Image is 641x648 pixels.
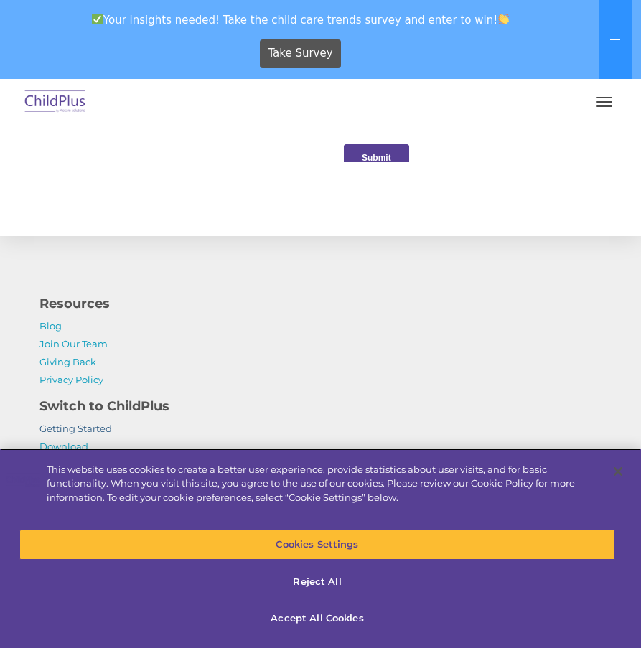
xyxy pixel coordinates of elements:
[39,423,112,434] a: Getting Started
[39,320,62,332] a: Blog
[39,374,103,385] a: Privacy Policy
[260,39,341,68] a: Take Survey
[39,441,88,452] a: Download
[92,14,103,24] img: ✅
[39,356,96,367] a: Giving Back
[39,294,602,314] h4: Resources
[47,463,597,505] div: This website uses cookies to create a better user experience, provide statistics about user visit...
[39,396,602,416] h4: Switch to ChildPlus
[22,85,89,119] img: ChildPlus by Procare Solutions
[19,604,616,634] button: Accept All Cookies
[19,567,616,597] button: Reject All
[498,14,509,24] img: 👏
[268,41,332,66] span: Take Survey
[19,530,616,560] button: Cookies Settings
[39,338,108,349] a: Join Our Team
[6,6,596,34] span: Your insights needed! Take the child care trends survey and enter to win!
[602,456,634,487] button: Close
